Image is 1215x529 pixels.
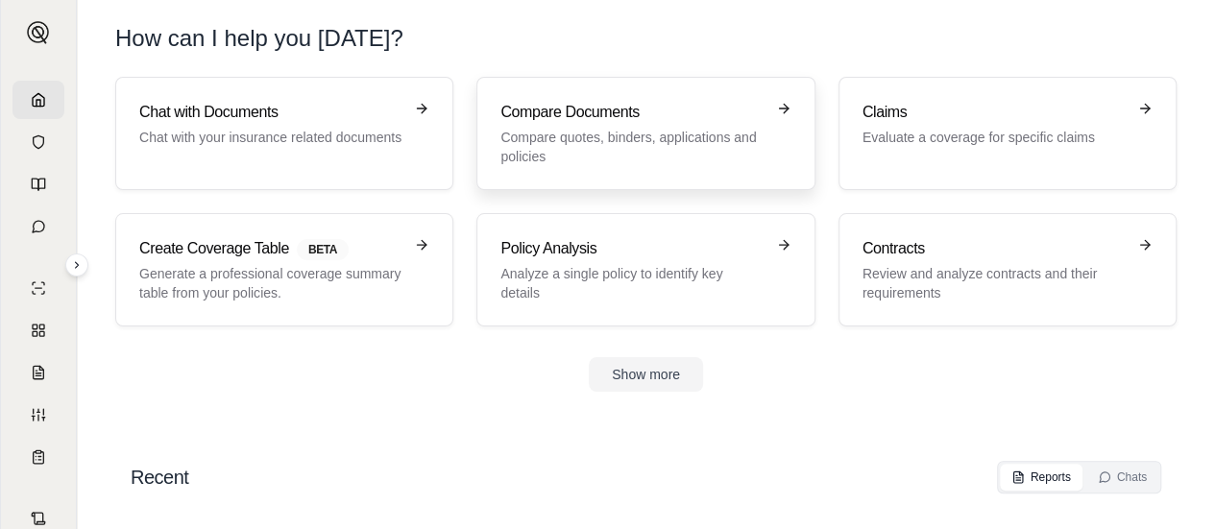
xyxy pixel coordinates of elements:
[27,21,50,44] img: Expand sidebar
[12,207,64,246] a: Chat
[115,213,453,326] a: Create Coverage TableBETAGenerate a professional coverage summary table from your policies.
[500,128,764,166] p: Compare quotes, binders, applications and policies
[65,253,88,277] button: Expand sidebar
[1011,469,1071,485] div: Reports
[12,311,64,349] a: Policy Comparisons
[115,77,453,190] a: Chat with DocumentsChat with your insurance related documents
[1000,464,1082,491] button: Reports
[500,237,764,260] h3: Policy Analysis
[12,438,64,476] a: Coverage Table
[863,128,1126,147] p: Evaluate a coverage for specific claims
[131,464,188,491] h2: Recent
[863,264,1126,302] p: Review and analyze contracts and their requirements
[863,101,1126,124] h3: Claims
[12,269,64,307] a: Single Policy
[12,81,64,119] a: Home
[589,357,703,392] button: Show more
[139,264,402,302] p: Generate a professional coverage summary table from your policies.
[12,396,64,434] a: Custom Report
[139,101,402,124] h3: Chat with Documents
[1086,464,1158,491] button: Chats
[838,213,1177,326] a: ContractsReview and analyze contracts and their requirements
[297,239,349,260] span: BETA
[19,13,58,52] button: Expand sidebar
[500,264,764,302] p: Analyze a single policy to identify key details
[12,165,64,204] a: Prompt Library
[838,77,1177,190] a: ClaimsEvaluate a coverage for specific claims
[476,213,814,326] a: Policy AnalysisAnalyze a single policy to identify key details
[500,101,764,124] h3: Compare Documents
[139,128,402,147] p: Chat with your insurance related documents
[863,237,1126,260] h3: Contracts
[115,23,1177,54] h1: How can I help you [DATE]?
[139,237,402,260] h3: Create Coverage Table
[12,123,64,161] a: Documents Vault
[1098,469,1147,485] div: Chats
[476,77,814,190] a: Compare DocumentsCompare quotes, binders, applications and policies
[12,353,64,392] a: Claim Coverage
